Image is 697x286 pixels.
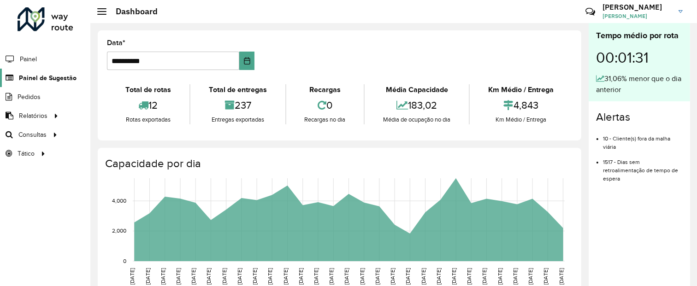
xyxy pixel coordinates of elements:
[106,6,158,17] h2: Dashboard
[289,84,362,95] div: Recargas
[129,268,135,285] text: [DATE]
[252,268,258,285] text: [DATE]
[466,268,472,285] text: [DATE]
[267,268,273,285] text: [DATE]
[109,95,187,115] div: 12
[527,268,533,285] text: [DATE]
[109,115,187,124] div: Rotas exportadas
[18,149,35,158] span: Tático
[289,115,362,124] div: Recargas no dia
[206,268,212,285] text: [DATE]
[472,115,570,124] div: Km Médio / Entrega
[596,42,683,73] div: 00:01:31
[451,268,457,285] text: [DATE]
[436,268,442,285] text: [DATE]
[145,268,151,285] text: [DATE]
[289,95,362,115] div: 0
[175,268,181,285] text: [DATE]
[193,115,283,124] div: Entregas exportadas
[105,157,572,170] h4: Capacidade por dia
[359,268,365,285] text: [DATE]
[19,111,47,121] span: Relatórios
[123,258,126,264] text: 0
[283,268,289,285] text: [DATE]
[221,268,227,285] text: [DATE]
[112,198,126,204] text: 4,000
[298,268,304,285] text: [DATE]
[367,115,467,124] div: Média de ocupação no dia
[602,3,672,12] h3: [PERSON_NAME]
[374,268,380,285] text: [DATE]
[328,268,334,285] text: [DATE]
[236,268,242,285] text: [DATE]
[596,111,683,124] h4: Alertas
[18,130,47,140] span: Consultas
[193,95,283,115] div: 237
[344,268,350,285] text: [DATE]
[390,268,396,285] text: [DATE]
[603,151,683,183] li: 1517 - Dias sem retroalimentação de tempo de espera
[239,52,255,70] button: Choose Date
[367,95,467,115] div: 183,02
[512,268,518,285] text: [DATE]
[193,84,283,95] div: Total de entregas
[18,92,41,102] span: Pedidos
[405,268,411,285] text: [DATE]
[472,84,570,95] div: Km Médio / Entrega
[313,268,319,285] text: [DATE]
[190,268,196,285] text: [DATE]
[107,37,125,48] label: Data
[160,268,166,285] text: [DATE]
[472,95,570,115] div: 4,843
[482,268,488,285] text: [DATE]
[580,2,600,22] a: Contato Rápido
[20,54,37,64] span: Painel
[558,268,564,285] text: [DATE]
[19,73,77,83] span: Painel de Sugestão
[109,84,187,95] div: Total de rotas
[602,12,672,20] span: [PERSON_NAME]
[420,268,426,285] text: [DATE]
[603,128,683,151] li: 10 - Cliente(s) fora da malha viária
[367,84,467,95] div: Média Capacidade
[497,268,503,285] text: [DATE]
[543,268,549,285] text: [DATE]
[112,228,126,234] text: 2,000
[596,73,683,95] div: 31,06% menor que o dia anterior
[596,29,683,42] div: Tempo médio por rota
